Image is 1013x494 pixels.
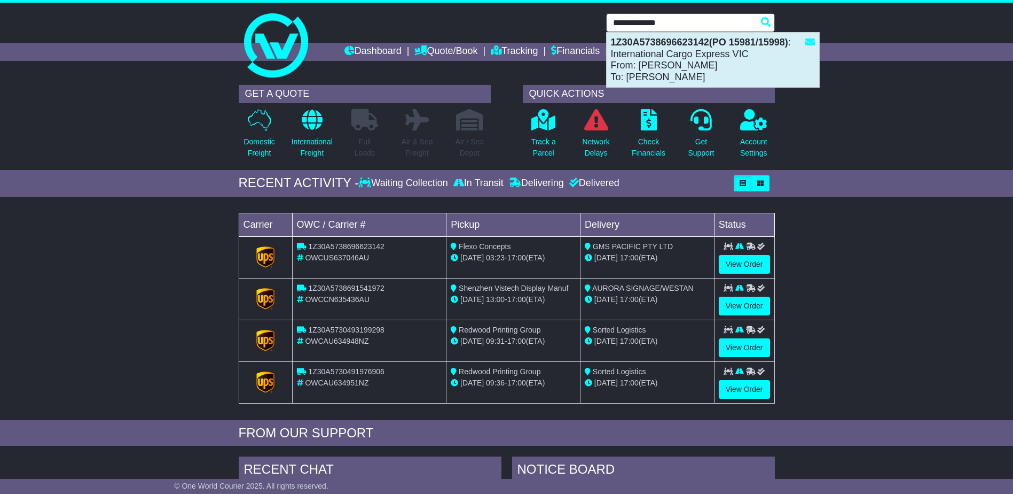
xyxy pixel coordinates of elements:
p: Track a Parcel [531,136,556,159]
span: 17:00 [507,253,526,262]
span: [DATE] [594,379,618,387]
span: 17:00 [620,379,639,387]
div: Waiting Collection [359,177,450,189]
div: Delivered [567,177,619,189]
span: Flexo Concepts [459,242,511,251]
td: Delivery [580,213,714,236]
span: [DATE] [594,295,618,304]
td: Carrier [239,213,292,236]
div: (ETA) [585,252,710,264]
span: © One World Courier 2025. All rights reserved. [174,482,328,490]
a: Tracking [491,43,538,61]
div: QUICK ACTIONS [523,85,775,103]
span: 17:00 [620,337,639,345]
span: [DATE] [460,253,484,262]
span: OWCAU634951NZ [305,379,368,387]
img: GetCarrierServiceLogo [256,288,274,310]
span: [DATE] [594,337,618,345]
span: 1Z30A5730491976906 [308,367,384,376]
span: [DATE] [594,253,618,262]
span: GMS PACIFIC PTY LTD [593,242,673,251]
div: FROM OUR SUPPORT [239,426,775,441]
a: View Order [719,255,770,274]
img: GetCarrierServiceLogo [256,372,274,393]
div: GET A QUOTE [239,85,491,103]
span: 17:00 [620,295,639,304]
span: [DATE] [460,379,484,387]
div: (ETA) [585,294,710,305]
span: 1Z30A5738691541972 [308,284,384,292]
a: Track aParcel [531,109,556,165]
td: OWC / Carrier # [292,213,446,236]
a: View Order [719,338,770,357]
span: [DATE] [460,295,484,304]
div: : International Cargo Express VIC From: [PERSON_NAME] To: [PERSON_NAME] [607,33,819,87]
span: 17:00 [620,253,639,262]
a: Quote/Book [414,43,477,61]
p: Check Financials [632,136,665,159]
a: NetworkDelays [582,109,610,165]
div: - (ETA) [451,252,576,264]
p: International Freight [292,136,333,159]
span: 17:00 [507,337,526,345]
span: 17:00 [507,295,526,304]
p: Network Delays [582,136,609,159]
div: NOTICE BOARD [512,457,775,485]
span: OWCUS637046AU [305,253,369,262]
span: Sorted Logistics [593,367,646,376]
p: Air & Sea Freight [402,136,433,159]
td: Status [714,213,774,236]
span: [DATE] [460,337,484,345]
a: InternationalFreight [291,109,333,165]
a: View Order [719,380,770,399]
span: 1Z30A5738696623142 [308,242,384,251]
span: 13:00 [486,295,505,304]
div: RECENT ACTIVITY - [239,175,359,191]
span: Redwood Printing Group [459,326,540,334]
a: Financials [551,43,600,61]
span: OWCAU634948NZ [305,337,368,345]
span: 09:31 [486,337,505,345]
div: - (ETA) [451,336,576,347]
p: Full Loads [351,136,378,159]
p: Account Settings [740,136,767,159]
div: Delivering [506,177,567,189]
span: AURORA SIGNAGE/WESTAN [592,284,694,292]
a: View Order [719,297,770,315]
td: Pickup [446,213,580,236]
a: DomesticFreight [243,109,275,165]
a: GetSupport [687,109,714,165]
p: Domestic Freight [244,136,274,159]
p: Air / Sea Depot [456,136,484,159]
div: (ETA) [585,377,710,389]
div: RECENT CHAT [239,457,501,485]
img: GetCarrierServiceLogo [256,246,274,268]
span: Sorted Logistics [593,326,646,334]
div: In Transit [451,177,506,189]
span: 09:36 [486,379,505,387]
span: Redwood Printing Group [459,367,540,376]
p: Get Support [688,136,714,159]
span: OWCCN635436AU [305,295,370,304]
div: (ETA) [585,336,710,347]
img: GetCarrierServiceLogo [256,330,274,351]
strong: 1Z30A5738696623142(PO 15981/15998) [611,37,788,48]
span: 03:23 [486,253,505,262]
div: - (ETA) [451,377,576,389]
div: - (ETA) [451,294,576,305]
span: 17:00 [507,379,526,387]
a: Dashboard [344,43,402,61]
a: AccountSettings [740,109,768,165]
span: Shenzhen Vistech Display Manuf [459,284,568,292]
a: CheckFinancials [631,109,666,165]
span: 1Z30A5730493199298 [308,326,384,334]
